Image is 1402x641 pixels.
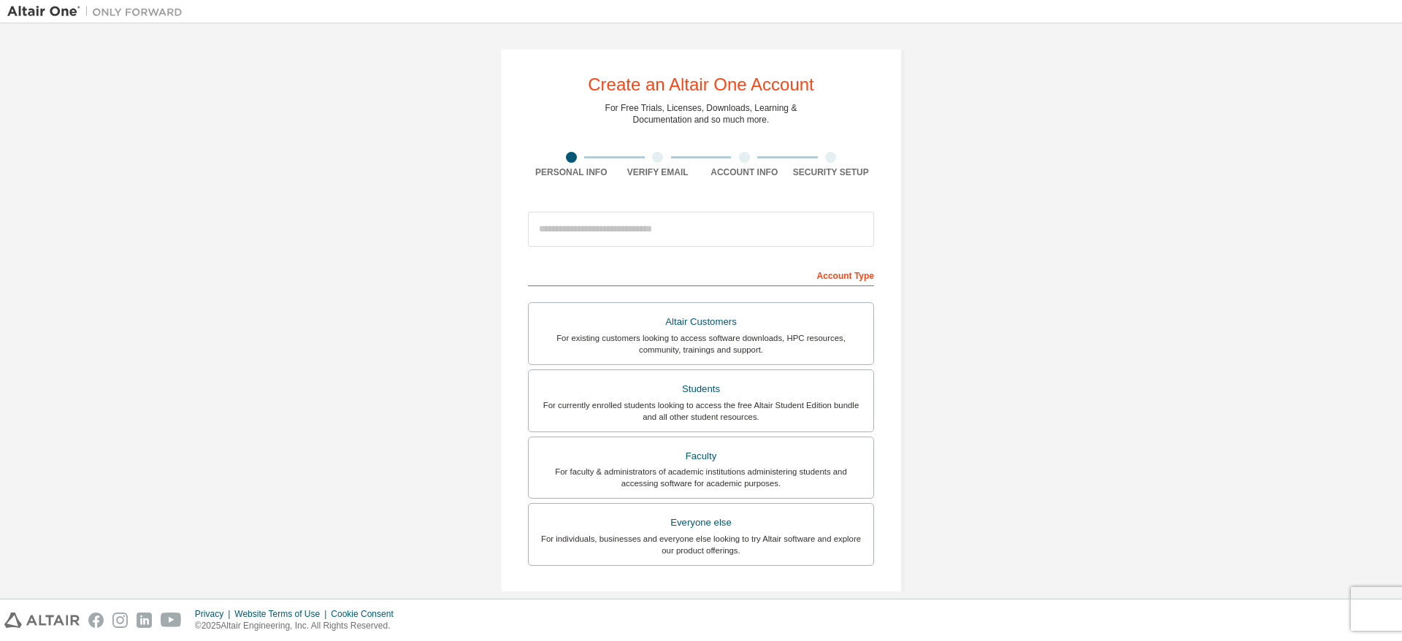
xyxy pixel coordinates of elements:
[4,613,80,628] img: altair_logo.svg
[537,399,865,423] div: For currently enrolled students looking to access the free Altair Student Edition bundle and all ...
[537,513,865,533] div: Everyone else
[234,608,331,620] div: Website Terms of Use
[537,379,865,399] div: Students
[528,588,874,611] div: Your Profile
[137,613,152,628] img: linkedin.svg
[528,263,874,286] div: Account Type
[615,166,702,178] div: Verify Email
[588,76,814,93] div: Create an Altair One Account
[537,446,865,467] div: Faculty
[537,332,865,356] div: For existing customers looking to access software downloads, HPC resources, community, trainings ...
[88,613,104,628] img: facebook.svg
[537,466,865,489] div: For faculty & administrators of academic institutions administering students and accessing softwa...
[161,613,182,628] img: youtube.svg
[195,620,402,632] p: © 2025 Altair Engineering, Inc. All Rights Reserved.
[195,608,234,620] div: Privacy
[112,613,128,628] img: instagram.svg
[605,102,797,126] div: For Free Trials, Licenses, Downloads, Learning & Documentation and so much more.
[537,533,865,556] div: For individuals, businesses and everyone else looking to try Altair software and explore our prod...
[788,166,875,178] div: Security Setup
[528,166,615,178] div: Personal Info
[331,608,402,620] div: Cookie Consent
[7,4,190,19] img: Altair One
[701,166,788,178] div: Account Info
[537,312,865,332] div: Altair Customers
